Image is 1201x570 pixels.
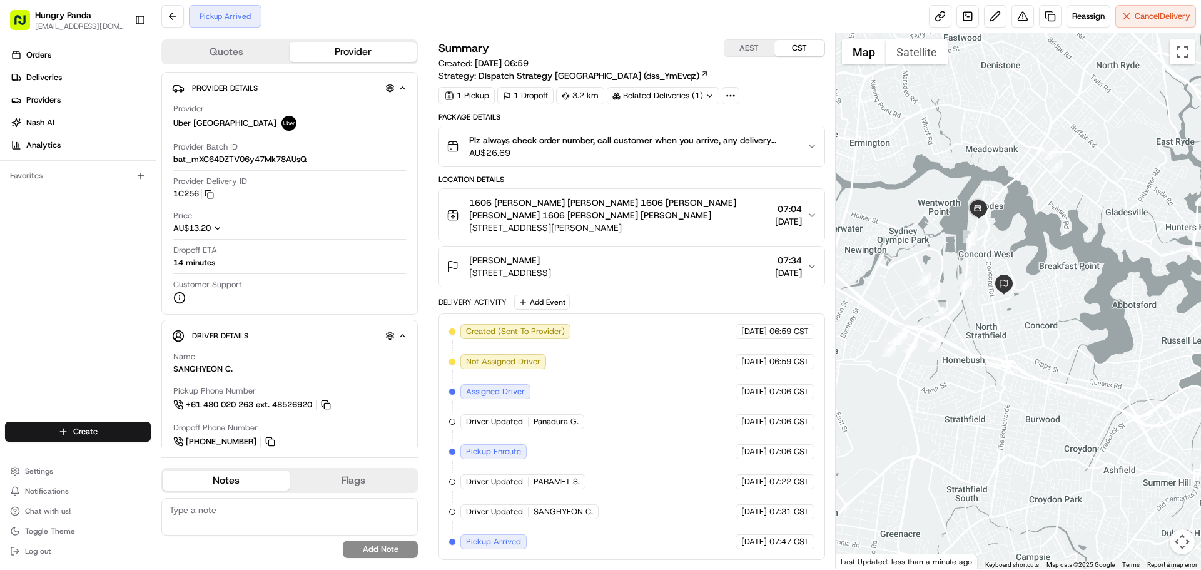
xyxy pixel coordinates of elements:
span: Map data ©2025 Google [1046,561,1115,568]
a: Providers [5,90,156,110]
a: Deliveries [5,68,156,88]
img: 1753817452368-0c19585d-7be3-40d9-9a41-2dc781b3d1eb [26,120,49,142]
button: Notifications [5,482,151,500]
img: Bea Lacdao [13,182,33,202]
span: Pickup Arrived [466,536,521,547]
div: Past conversations [13,163,84,173]
span: AU$13.20 [173,223,211,233]
img: Nash [13,13,38,38]
span: Orders [26,49,51,61]
span: Provider [173,103,204,115]
span: Log out [25,546,51,556]
button: Chat with us! [5,502,151,520]
span: 07:22 CST [769,476,809,487]
span: Not Assigned Driver [466,356,540,367]
a: Analytics [5,135,156,155]
span: Deliveries [26,72,62,83]
button: Hungry Panda [35,9,91,21]
div: 2 [1050,159,1063,173]
span: 07:06 CST [769,446,809,457]
img: uber-new-logo.jpeg [281,116,296,131]
div: 💻 [106,281,116,291]
div: Start new chat [56,120,205,132]
a: Powered byPylon [88,310,151,320]
span: 07:34 [775,254,802,267]
button: [PERSON_NAME][STREET_ADDRESS]07:34[DATE] [439,247,824,287]
span: [STREET_ADDRESS][PERSON_NAME] [469,221,769,234]
div: 10 [905,339,918,353]
span: Customer Support [173,279,242,290]
a: Terms (opens in new tab) [1122,561,1140,568]
span: Name [173,351,195,362]
button: Map camera controls [1170,529,1195,554]
div: Package Details [438,112,824,122]
div: Related Deliveries (1) [607,87,719,104]
div: 7 [892,329,906,343]
span: [DATE] [741,446,767,457]
span: Driver Updated [466,506,523,517]
div: Last Updated: less than a minute ago [836,554,978,569]
div: 📗 [13,281,23,291]
span: Analytics [26,140,61,151]
span: [PERSON_NAME] [39,194,101,204]
span: 8月15日 [48,228,78,238]
button: [EMAIL_ADDRESS][DOMAIN_NAME] [35,21,124,31]
button: Plz always check order number, call customer when you arrive, any delivery issues, Contact WhatsA... [439,126,824,166]
div: 11 [934,302,948,316]
p: Welcome 👋 [13,50,228,70]
span: Driver Details [192,331,248,341]
span: Reassign [1072,11,1105,22]
span: Panadura G. [534,416,579,427]
img: 1736555255976-a54dd68f-1ca7-489b-9aae-adbdc363a1c4 [13,120,35,142]
span: Toggle Theme [25,526,75,536]
div: Delivery Activity [438,297,507,307]
span: [DATE] [741,386,767,397]
div: 1 Pickup [438,87,495,104]
span: [DATE] [741,326,767,337]
span: [STREET_ADDRESS] [469,267,551,279]
div: Location Details [438,175,824,185]
span: Provider Batch ID [173,141,238,153]
button: Log out [5,542,151,560]
button: Settings [5,462,151,480]
div: 12 [918,272,931,286]
button: Quotes [163,42,290,62]
button: AEST [724,40,774,56]
span: Pickup Enroute [466,446,521,457]
span: Dropoff ETA [173,245,217,256]
span: Price [173,210,192,221]
button: Create [5,422,151,442]
span: Provider Details [192,83,258,93]
div: 13 [925,285,938,299]
button: Toggle fullscreen view [1170,39,1195,64]
a: 📗Knowledge Base [8,275,101,297]
button: Flags [290,471,417,491]
span: Dispatch Strategy [GEOGRAPHIC_DATA] (dss_YmEvqz) [479,69,699,82]
div: 8 [883,338,896,352]
span: API Documentation [118,280,201,292]
button: Provider [290,42,417,62]
button: CancelDelivery [1115,5,1196,28]
span: 07:31 CST [769,506,809,517]
span: [DATE] [775,267,802,279]
div: Favorites [5,166,151,186]
div: 14 minutes [173,257,215,268]
div: 9 [882,344,896,357]
button: Show satellite imagery [886,39,948,64]
span: Nash AI [26,117,54,128]
div: 4 [894,325,908,339]
span: 07:06 CST [769,416,809,427]
a: Nash AI [5,113,156,133]
span: Pickup Phone Number [173,385,256,397]
button: Hungry Panda[EMAIL_ADDRESS][DOMAIN_NAME] [5,5,129,35]
span: 06:59 CST [769,326,809,337]
span: Provider Delivery ID [173,176,247,187]
a: +61 480 020 263 ext. 48526920 [173,398,333,412]
span: Created (Sent To Provider) [466,326,565,337]
div: 6 [894,331,908,345]
button: See all [194,160,228,175]
div: 1 [1044,146,1058,160]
